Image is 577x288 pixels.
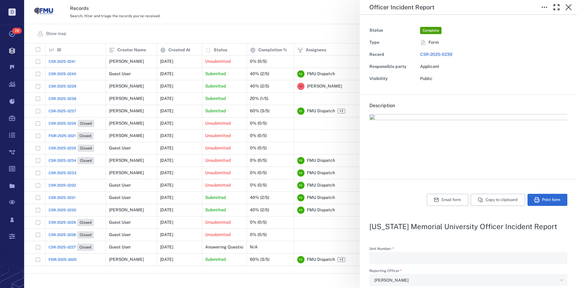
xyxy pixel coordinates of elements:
div: Unit Number: [369,252,567,264]
p: D [8,8,16,16]
div: Visibility [369,75,418,83]
div: Type [369,38,418,47]
h2: [US_STATE] Memorial University Officer Incident Report [369,223,567,230]
span: Form [429,40,439,46]
h5: Officer Incident Report [369,4,435,11]
a: CSR-2025-0239 [420,52,452,57]
span: _ [369,116,567,168]
label: Unit Number: [369,247,567,252]
div: Record [369,50,418,59]
div: Reporting Officer [369,274,567,286]
button: Copy to clipboard [471,194,525,206]
span: Applicant [420,64,439,69]
span: 28 [12,28,22,34]
span: Public [420,76,432,81]
button: Email form [427,194,468,206]
label: Reporting Officer [369,269,567,274]
button: Toggle to Edit Boxes [538,1,550,13]
div: Status [369,26,418,35]
button: Close [563,1,575,13]
button: Print form [528,194,567,206]
button: Toggle Fullscreen [550,1,563,13]
span: Complete [421,28,440,33]
div: Responsible party [369,62,418,71]
h6: Description [369,102,567,109]
div: [PERSON_NAME] [374,277,558,284]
